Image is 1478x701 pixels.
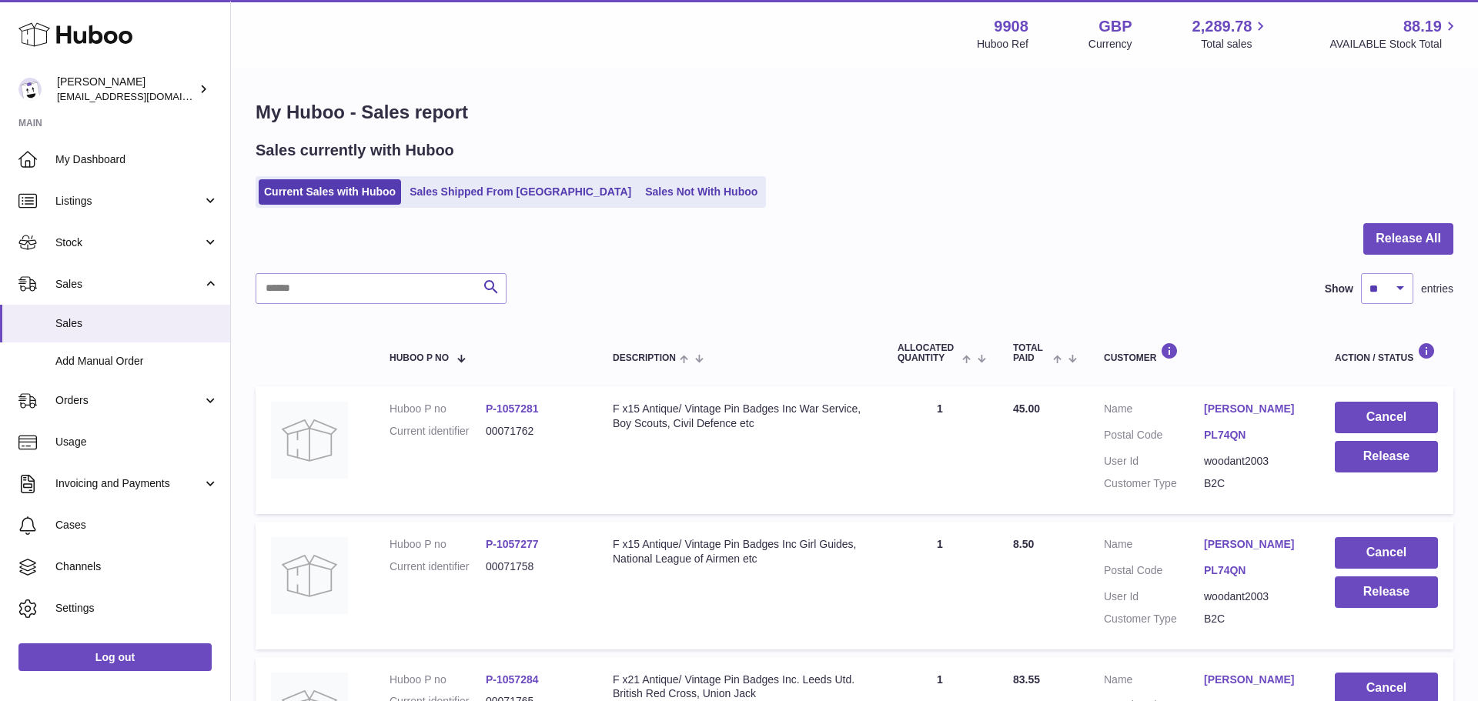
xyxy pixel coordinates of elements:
a: [PERSON_NAME] [1204,537,1304,552]
dd: woodant2003 [1204,589,1304,604]
label: Show [1325,282,1353,296]
dd: woodant2003 [1204,454,1304,469]
dt: Customer Type [1104,476,1204,491]
a: Sales Not With Huboo [640,179,763,205]
span: [EMAIL_ADDRESS][DOMAIN_NAME] [57,90,226,102]
span: 2,289.78 [1192,16,1252,37]
a: 88.19 AVAILABLE Stock Total [1329,16,1460,52]
span: My Dashboard [55,152,219,167]
span: entries [1421,282,1453,296]
span: Sales [55,277,202,292]
span: Total paid [1013,343,1049,363]
a: PL74QN [1204,563,1304,578]
div: F x15 Antique/ Vintage Pin Badges Inc Girl Guides, National League of Airmen etc [613,537,867,566]
span: 83.55 [1013,673,1040,686]
span: Huboo P no [390,353,449,363]
dt: Huboo P no [390,402,486,416]
dt: Customer Type [1104,612,1204,626]
dt: Name [1104,402,1204,420]
span: Sales [55,316,219,331]
dt: Name [1104,537,1204,556]
div: F x15 Antique/ Vintage Pin Badges Inc War Service, Boy Scouts, Civil Defence etc [613,402,867,431]
td: 1 [882,386,998,514]
dd: B2C [1204,476,1304,491]
strong: GBP [1098,16,1132,37]
a: Log out [18,643,212,671]
span: 8.50 [1013,538,1034,550]
td: 1 [882,522,998,649]
span: Settings [55,601,219,616]
dt: Huboo P no [390,673,486,687]
span: Add Manual Order [55,354,219,369]
span: Orders [55,393,202,408]
a: P-1057284 [486,673,539,686]
button: Release [1335,576,1438,608]
dd: B2C [1204,612,1304,626]
div: Customer [1104,342,1304,363]
h1: My Huboo - Sales report [256,100,1453,125]
h2: Sales currently with Huboo [256,140,454,161]
button: Release All [1363,223,1453,255]
dd: 00071758 [486,559,582,574]
div: Action / Status [1335,342,1438,363]
dt: Huboo P no [390,537,486,552]
span: 88.19 [1403,16,1442,37]
img: no-photo.jpg [271,402,348,479]
strong: 9908 [994,16,1028,37]
dt: Current identifier [390,424,486,439]
span: Channels [55,559,219,574]
button: Cancel [1335,402,1438,433]
span: AVAILABLE Stock Total [1329,37,1460,52]
div: Currency [1088,37,1132,52]
a: [PERSON_NAME] [1204,402,1304,416]
div: Huboo Ref [977,37,1028,52]
div: [PERSON_NAME] [57,75,196,104]
dd: 00071762 [486,424,582,439]
a: Current Sales with Huboo [259,179,401,205]
a: P-1057281 [486,402,539,415]
span: ALLOCATED Quantity [898,343,958,363]
button: Release [1335,441,1438,472]
a: Sales Shipped From [GEOGRAPHIC_DATA] [404,179,637,205]
span: 45.00 [1013,402,1040,415]
img: internalAdmin-9908@internal.huboo.com [18,78,42,101]
span: Stock [55,235,202,250]
dt: Postal Code [1104,428,1204,446]
dt: User Id [1104,454,1204,469]
a: [PERSON_NAME] [1204,673,1304,687]
span: Invoicing and Payments [55,476,202,491]
span: Usage [55,435,219,449]
button: Cancel [1335,537,1438,569]
a: PL74QN [1204,428,1304,442]
dt: User Id [1104,589,1204,604]
span: Listings [55,194,202,209]
span: Description [613,353,676,363]
dt: Current identifier [390,559,486,574]
dt: Postal Code [1104,563,1204,582]
a: 2,289.78 Total sales [1192,16,1270,52]
img: no-photo.jpg [271,537,348,614]
span: Total sales [1201,37,1269,52]
dt: Name [1104,673,1204,691]
span: Cases [55,518,219,532]
a: P-1057277 [486,538,539,550]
